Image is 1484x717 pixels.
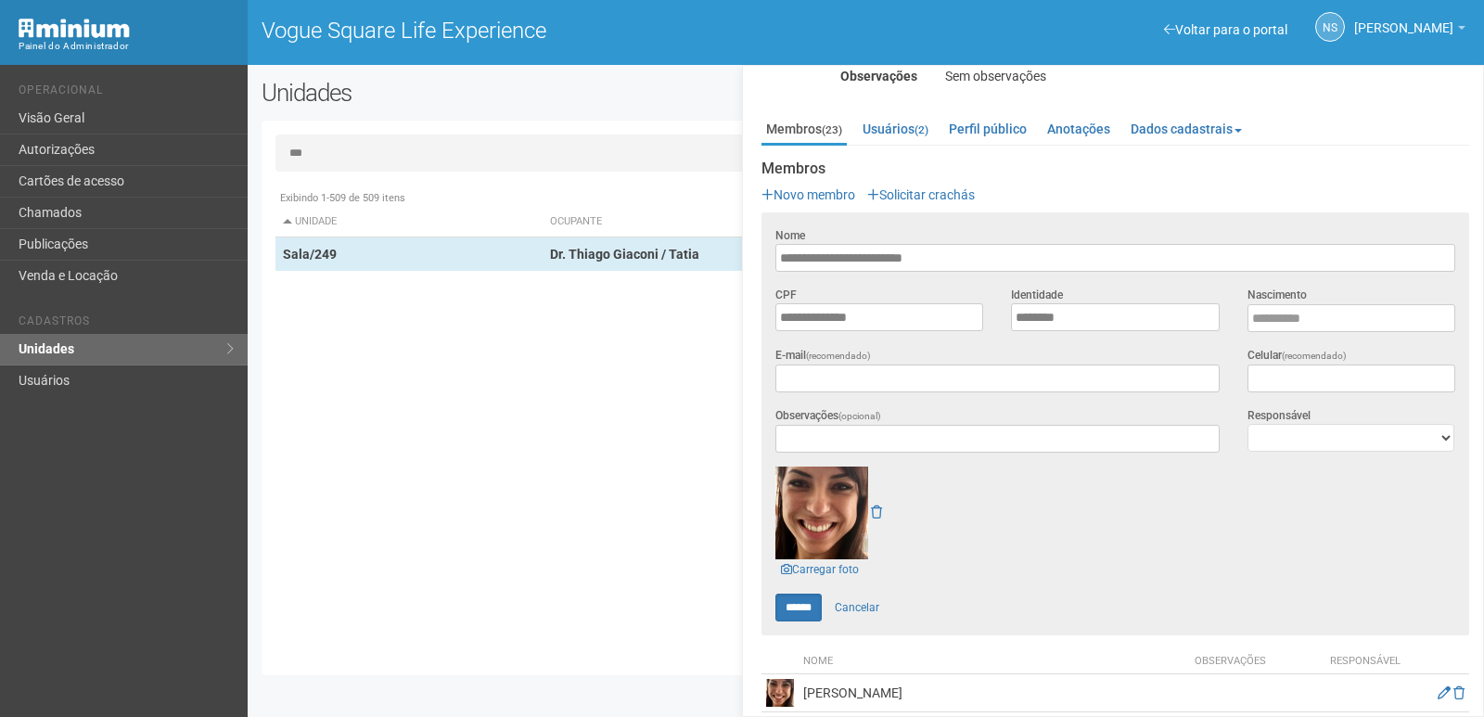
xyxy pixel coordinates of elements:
a: Editar membro [1438,685,1451,700]
span: Nicolle Silva [1354,3,1453,35]
th: Unidade: activate to sort column descending [275,207,543,237]
th: Responsável [1319,649,1412,674]
label: Nascimento [1247,287,1307,303]
label: Identidade [1011,287,1063,303]
a: Membros(23) [761,115,847,146]
th: Observações [1190,649,1319,674]
div: Exibindo 1-509 de 509 itens [275,190,1459,207]
a: Excluir membro [1453,685,1465,700]
span: (recomendado) [806,351,871,361]
strong: Dr. Thiago Giaconi / Tatia [550,247,699,262]
a: [PERSON_NAME] [1354,23,1465,38]
span: (opcional) [838,411,881,421]
span: (recomendado) [1282,351,1347,361]
label: CPF [775,287,797,303]
div: Observações [748,68,931,84]
img: user.png [775,467,868,559]
a: Carregar foto [775,559,864,580]
small: (2) [915,123,928,136]
li: Operacional [19,83,234,103]
small: (23) [822,123,842,136]
label: Celular [1247,347,1347,365]
a: Remover [871,505,882,519]
a: Novo membro [761,187,855,202]
a: Usuários(2) [858,115,933,143]
td: [PERSON_NAME] [799,674,1190,712]
th: Nome [799,649,1190,674]
img: Minium [19,19,130,38]
a: Perfil público [944,115,1031,143]
li: Cadastros [19,314,234,334]
a: Dados cadastrais [1126,115,1247,143]
a: Anotações [1043,115,1115,143]
div: Painel do Administrador [19,38,234,55]
strong: Membros [761,160,1469,177]
th: Ocupante: activate to sort column ascending [543,207,1030,237]
div: Sem observações [931,68,1483,84]
strong: Sala/249 [283,247,337,262]
a: Cancelar [825,594,889,621]
label: Responsável [1247,407,1311,424]
img: user.png [766,679,794,707]
a: NS [1315,12,1345,42]
label: Observações [775,407,881,425]
h2: Unidades [262,79,749,107]
a: Solicitar crachás [867,187,975,202]
a: Voltar para o portal [1164,22,1287,37]
label: E-mail [775,347,871,365]
label: Nome [775,227,805,244]
h1: Vogue Square Life Experience [262,19,852,43]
